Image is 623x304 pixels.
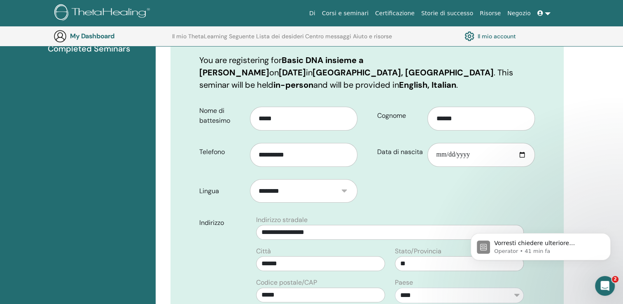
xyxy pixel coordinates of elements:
[305,33,351,46] a: Centro messaggi
[372,6,418,21] a: Certificazione
[464,29,516,43] a: Il mio account
[504,6,534,21] a: Negozio
[70,32,152,40] h3: My Dashboard
[371,144,428,160] label: Data di nascita
[319,6,372,21] a: Corsi e seminari
[256,246,271,256] label: Città
[399,80,456,90] b: English, Italian
[229,33,254,46] a: Seguente
[395,278,413,288] label: Paese
[19,59,32,72] img: Profile image for Operator
[313,67,494,78] b: [GEOGRAPHIC_DATA], [GEOGRAPHIC_DATA]
[256,278,317,288] label: Codice postale/CAP
[199,55,364,78] b: Basic DNA insieme a [PERSON_NAME]
[12,52,152,79] div: message notification from Operator, 41 min fa. Vorresti chiedere ulteriore assistenza al team?
[418,6,476,21] a: Storie di successo
[256,215,308,225] label: Indirizzo stradale
[36,58,142,66] p: Vorresti chiedere ulteriore assistenza al team?
[371,108,428,124] label: Cognome
[193,183,250,199] label: Lingua
[273,80,313,90] b: in-person
[193,215,251,231] label: Indirizzo
[36,66,142,74] p: Message from Operator, sent 41 min fa
[464,29,474,43] img: cog.svg
[353,33,392,46] a: Aiuto e risorse
[54,4,153,23] img: logo.png
[48,42,130,55] span: Completed Seminars
[199,54,535,91] p: You are registering for on in . This seminar will be held and will be provided in .
[476,6,504,21] a: Risorse
[395,246,441,256] label: Stato/Provincia
[279,67,306,78] b: [DATE]
[256,33,304,46] a: Lista dei desideri
[595,276,615,296] iframe: Intercom live chat
[612,276,618,283] span: 2
[458,181,623,274] iframe: Intercom notifications messaggio
[193,103,250,129] label: Nome di battesimo
[306,6,319,21] a: Di
[54,30,67,43] img: generic-user-icon.jpg
[172,33,227,46] a: Il mio ThetaLearning
[193,144,250,160] label: Telefono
